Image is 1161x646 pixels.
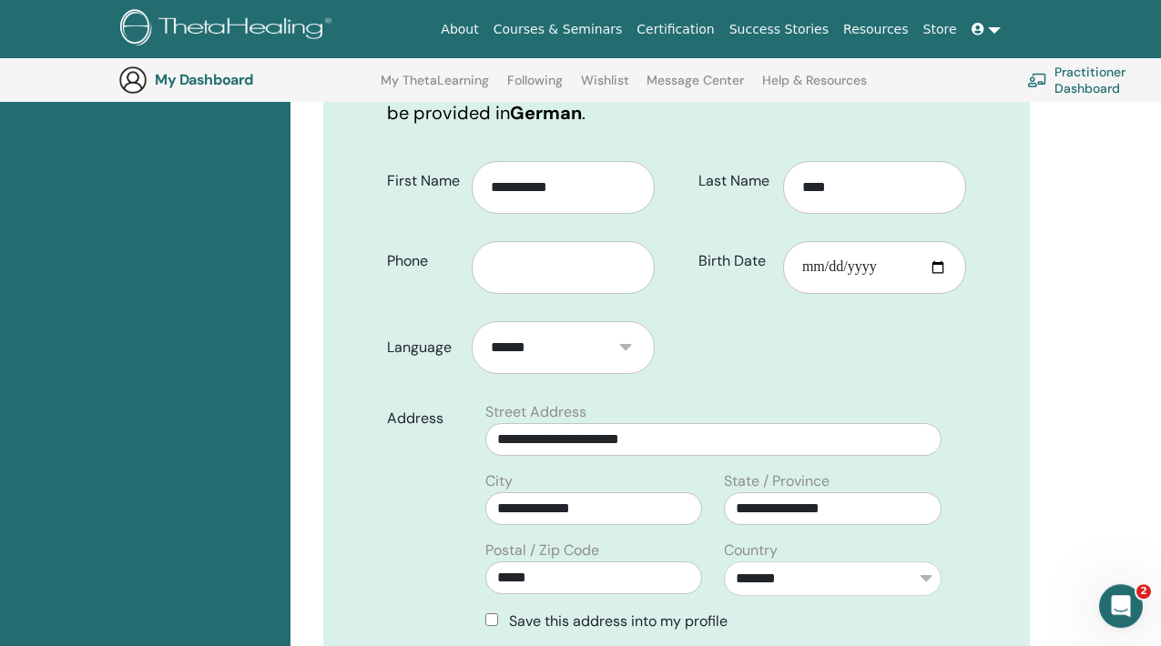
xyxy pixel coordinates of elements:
img: logo.png [120,9,338,50]
a: Courses & Seminars [486,13,630,46]
a: Resources [836,13,916,46]
label: Language [373,330,472,365]
a: Following [507,73,563,102]
label: Phone [373,244,472,278]
a: Certification [629,13,721,46]
span: Save this address into my profile [509,611,728,631]
label: First Name [373,164,472,198]
b: German [510,101,582,125]
img: chalkboard-teacher.svg [1027,73,1047,87]
iframe: Intercom live chat [1099,584,1143,628]
label: State / Province [724,470,830,492]
img: generic-user-icon.jpg [118,66,148,95]
a: About [433,13,485,46]
label: Birth Date [685,244,783,278]
a: Success Stories [722,13,836,46]
a: Message Center [647,73,744,102]
label: Last Name [685,164,783,198]
label: Country [724,540,778,561]
a: My ThetaLearning [381,73,489,102]
label: Address [373,401,474,436]
span: 2 [1136,584,1151,599]
a: Wishlist [581,73,629,102]
a: Store [916,13,964,46]
label: City [485,470,513,492]
label: Postal / Zip Code [485,540,599,561]
h3: My Dashboard [155,71,337,88]
label: Street Address [485,401,586,423]
a: Help & Resources [762,73,867,102]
